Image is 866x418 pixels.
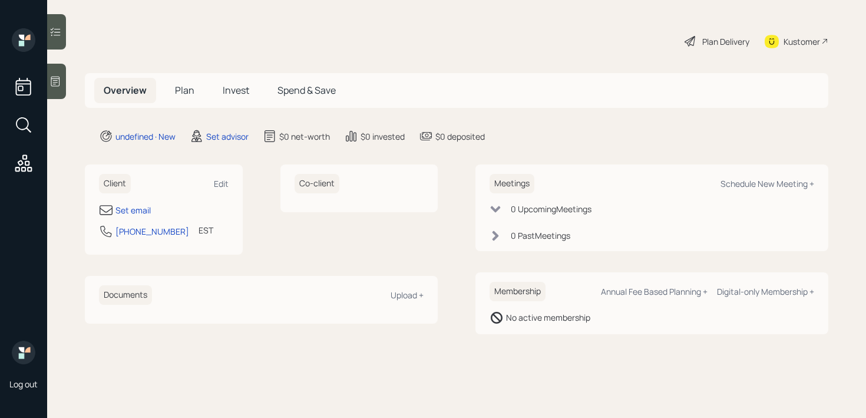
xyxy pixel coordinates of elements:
div: Edit [214,178,229,189]
h6: Membership [490,282,546,301]
h6: Client [99,174,131,193]
h6: Documents [99,285,152,305]
div: Set advisor [206,130,249,143]
div: No active membership [506,311,590,324]
div: 0 Past Meeting s [511,229,570,242]
h6: Co-client [295,174,339,193]
span: Overview [104,84,147,97]
div: Annual Fee Based Planning + [601,286,708,297]
div: Upload + [391,289,424,301]
img: retirable_logo.png [12,341,35,364]
div: [PHONE_NUMBER] [115,225,189,238]
div: $0 deposited [435,130,485,143]
div: $0 invested [361,130,405,143]
div: Kustomer [784,35,820,48]
div: Schedule New Meeting + [720,178,814,189]
div: Set email [115,204,151,216]
span: Plan [175,84,194,97]
div: 0 Upcoming Meeting s [511,203,591,215]
div: undefined · New [115,130,176,143]
div: $0 net-worth [279,130,330,143]
h6: Meetings [490,174,534,193]
div: Log out [9,378,38,390]
div: Plan Delivery [702,35,749,48]
div: Digital-only Membership + [717,286,814,297]
div: EST [199,224,213,236]
span: Invest [223,84,249,97]
span: Spend & Save [277,84,336,97]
